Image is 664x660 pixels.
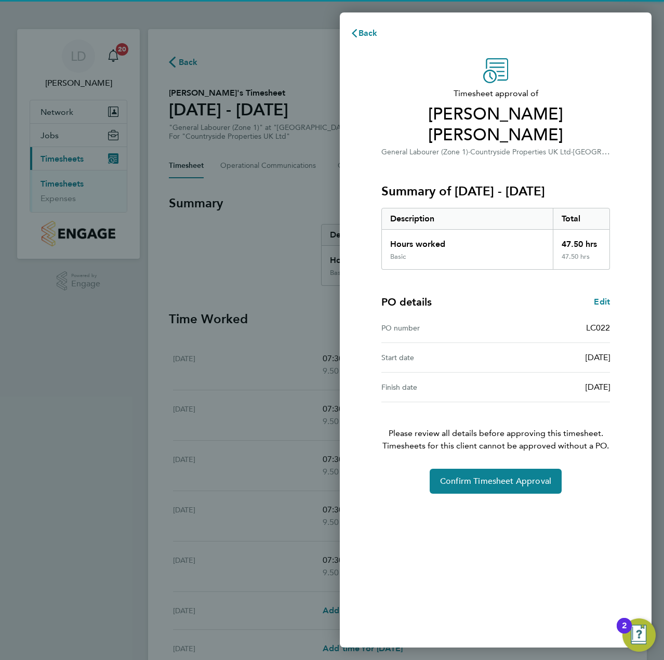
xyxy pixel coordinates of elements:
[381,381,496,393] div: Finish date
[594,297,610,307] span: Edit
[340,23,388,44] button: Back
[594,296,610,308] a: Edit
[553,253,610,269] div: 47.50 hrs
[369,402,622,452] p: Please review all details before approving this timesheet.
[496,351,610,364] div: [DATE]
[381,87,610,100] span: Timesheet approval of
[573,147,647,156] span: [GEOGRAPHIC_DATA]
[622,618,656,652] button: Open Resource Center, 2 new notifications
[358,28,378,38] span: Back
[586,323,610,333] span: LC022
[440,476,551,486] span: Confirm Timesheet Approval
[430,469,562,494] button: Confirm Timesheet Approval
[382,230,553,253] div: Hours worked
[553,230,610,253] div: 47.50 hrs
[382,208,553,229] div: Description
[381,183,610,200] h3: Summary of [DATE] - [DATE]
[390,253,406,261] div: Basic
[381,351,496,364] div: Start date
[553,208,610,229] div: Total
[571,148,573,156] span: ·
[381,295,432,309] h4: PO details
[381,322,496,334] div: PO number
[496,381,610,393] div: [DATE]
[381,104,610,146] span: [PERSON_NAME] [PERSON_NAME]
[470,148,571,156] span: Countryside Properties UK Ltd
[468,148,470,156] span: ·
[381,148,468,156] span: General Labourer (Zone 1)
[622,626,627,639] div: 2
[369,440,622,452] span: Timesheets for this client cannot be approved without a PO.
[381,208,610,270] div: Summary of 15 - 21 Sep 2025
